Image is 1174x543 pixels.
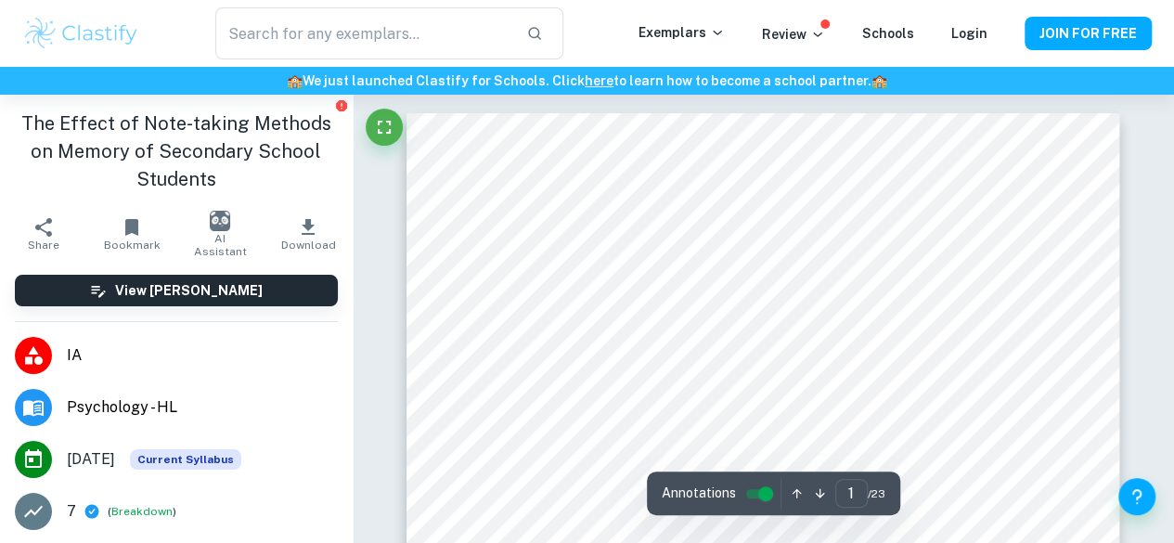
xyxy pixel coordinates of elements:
span: Annotations [662,484,736,503]
h6: We just launched Clastify for Schools. Click to learn how to become a school partner. [4,71,1170,91]
a: here [585,73,613,88]
button: Breakdown [111,503,173,520]
span: IA [67,344,338,367]
span: 🏫 [871,73,887,88]
span: Bookmark [104,239,161,252]
button: Fullscreen [366,109,403,146]
h1: The Effect of Note-taking Methods on Memory of Secondary School Students [15,110,338,193]
p: Exemplars [639,22,725,43]
span: / 23 [868,485,885,502]
span: AI Assistant [187,232,253,258]
button: Download [264,208,353,260]
img: Clastify logo [22,15,140,52]
button: Bookmark [88,208,176,260]
span: Psychology - HL [67,396,338,419]
span: Share [28,239,59,252]
button: Report issue [335,98,349,112]
span: 🏫 [287,73,303,88]
h6: View [PERSON_NAME] [115,280,263,301]
a: Schools [862,26,914,41]
button: View [PERSON_NAME] [15,275,338,306]
div: This exemplar is based on the current syllabus. Feel free to refer to it for inspiration/ideas wh... [130,449,241,470]
span: ( ) [108,503,176,521]
button: JOIN FOR FREE [1025,17,1152,50]
img: AI Assistant [210,211,230,231]
span: Current Syllabus [130,449,241,470]
button: Help and Feedback [1118,478,1155,515]
a: Login [951,26,987,41]
span: Download [281,239,336,252]
input: Search for any exemplars... [215,7,512,59]
p: 7 [67,500,76,523]
button: AI Assistant [176,208,264,260]
span: [DATE] [67,448,115,471]
p: Review [762,24,825,45]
